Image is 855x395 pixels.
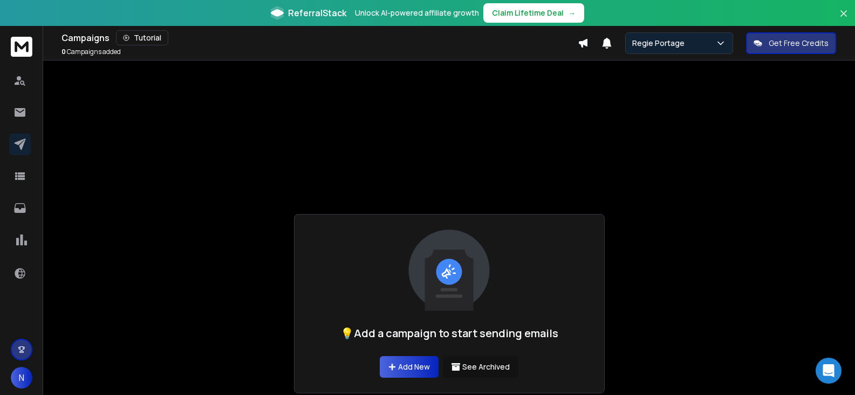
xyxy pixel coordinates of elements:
button: See Archived [443,356,518,378]
p: Regie Portage [632,38,689,49]
button: N [11,367,32,389]
a: Add New [380,356,439,378]
p: Get Free Credits [769,38,829,49]
span: 0 [61,47,66,56]
span: → [568,8,576,18]
div: Campaigns [61,30,578,45]
button: Close banner [837,6,851,32]
span: ReferralStack [288,6,346,19]
p: Unlock AI-powered affiliate growth [355,8,479,18]
h1: 💡Add a campaign to start sending emails [340,326,558,341]
div: Open Intercom Messenger [816,358,842,384]
button: Get Free Credits [746,32,836,54]
button: Tutorial [116,30,168,45]
button: Claim Lifetime Deal→ [483,3,584,23]
p: Campaigns added [61,48,121,56]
